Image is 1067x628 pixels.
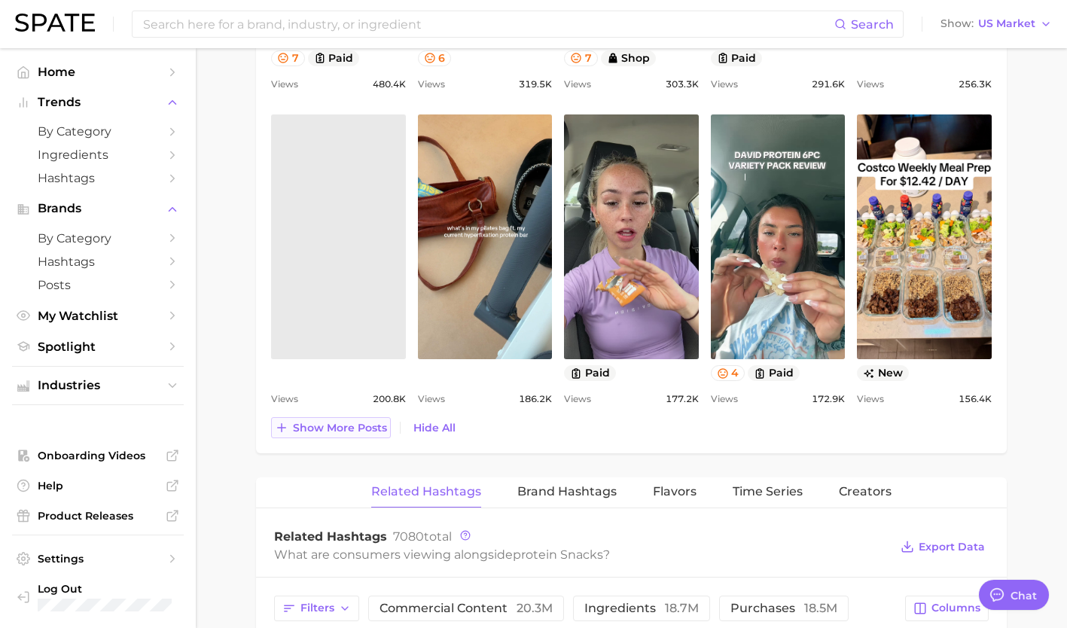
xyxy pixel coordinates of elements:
button: Export Data [897,536,989,557]
span: Hashtags [38,171,158,185]
span: Time Series [733,485,803,498]
span: 256.3k [959,75,992,93]
span: total [393,529,452,544]
span: 20.3m [517,601,553,615]
span: Brands [38,202,158,215]
span: Views [564,75,591,93]
span: Views [271,390,298,408]
span: 7080 [393,529,424,544]
button: 7 [564,50,598,66]
button: Brands [12,197,184,220]
span: Views [711,75,738,93]
button: paid [564,365,616,381]
span: Export Data [919,541,985,553]
span: Views [564,390,591,408]
span: Onboarding Videos [38,449,158,462]
span: 291.6k [812,75,845,93]
div: What are consumers viewing alongside ? [274,544,889,565]
span: Views [418,390,445,408]
button: paid [748,365,800,381]
button: ShowUS Market [937,14,1056,34]
span: purchases [730,602,837,614]
a: Help [12,474,184,497]
span: 177.2k [666,390,699,408]
button: Trends [12,91,184,114]
a: My Watchlist [12,304,184,328]
a: Spotlight [12,335,184,358]
span: Home [38,65,158,79]
span: Hide All [413,422,456,434]
img: SPATE [15,14,95,32]
span: Views [857,390,884,408]
a: by Category [12,227,184,250]
span: Views [418,75,445,93]
a: Product Releases [12,505,184,527]
button: Industries [12,374,184,397]
span: Related Hashtags [274,529,387,544]
button: paid [308,50,360,66]
span: 18.7m [665,601,699,615]
a: Onboarding Videos [12,444,184,467]
a: Posts [12,273,184,297]
input: Search here for a brand, industry, or ingredient [142,11,834,37]
span: 200.8k [373,390,406,408]
span: Views [857,75,884,93]
span: Columns [931,602,980,614]
span: Settings [38,552,158,566]
span: ingredients [584,602,699,614]
a: Home [12,60,184,84]
span: by Category [38,124,158,139]
button: Hide All [410,418,459,438]
button: 7 [271,50,305,66]
span: Filters [300,602,334,614]
span: Creators [839,485,892,498]
button: Filters [274,596,359,621]
button: shop [601,50,657,66]
span: 18.5m [804,601,837,615]
span: Hashtags [38,255,158,269]
a: Ingredients [12,143,184,166]
span: Related Hashtags [371,485,481,498]
button: Show more posts [271,417,391,438]
span: 156.4k [959,390,992,408]
span: Search [851,17,894,32]
span: Industries [38,379,158,392]
span: Brand Hashtags [517,485,617,498]
a: by Category [12,120,184,143]
span: Views [271,75,298,93]
span: Spotlight [38,340,158,354]
span: 480.4k [373,75,406,93]
a: Hashtags [12,166,184,190]
span: US Market [978,20,1035,28]
span: Help [38,479,158,492]
button: paid [711,50,763,66]
span: protein snacks [513,547,603,562]
span: Flavors [653,485,697,498]
span: Log Out [38,582,200,596]
a: Hashtags [12,250,184,273]
a: Settings [12,547,184,570]
span: 186.2k [519,390,552,408]
button: 4 [711,365,745,381]
button: Columns [905,596,989,621]
span: Show more posts [293,422,387,434]
span: new [857,365,909,381]
span: Trends [38,96,158,109]
span: commercial content [380,602,553,614]
span: 303.3k [666,75,699,93]
button: 6 [418,50,452,66]
span: 319.5k [519,75,552,93]
span: by Category [38,231,158,245]
span: Posts [38,278,158,292]
a: Log out. Currently logged in with e-mail nuria@godwinretailgroup.com. [12,578,184,616]
span: Product Releases [38,509,158,523]
span: Views [711,390,738,408]
span: My Watchlist [38,309,158,323]
span: Show [940,20,974,28]
span: 172.9k [812,390,845,408]
span: Ingredients [38,148,158,162]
